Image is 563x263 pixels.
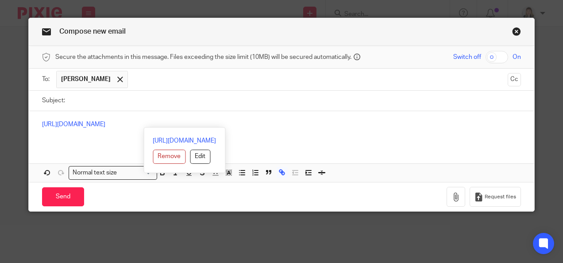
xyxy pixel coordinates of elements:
[61,75,111,84] span: [PERSON_NAME]
[42,121,105,128] a: [URL][DOMAIN_NAME]
[470,187,521,207] button: Request files
[485,193,516,201] span: Request files
[42,75,52,84] label: To:
[71,168,119,178] span: Normal text size
[190,150,210,164] button: Edit
[42,187,84,206] input: Send
[42,96,65,105] label: Subject:
[59,28,126,35] span: Compose new email
[453,53,481,62] span: Switch off
[69,166,157,180] div: Search for option
[153,136,216,145] a: [URL][DOMAIN_NAME]
[120,168,152,178] input: Search for option
[55,53,351,62] span: Secure the attachments in this message. Files exceeding the size limit (10MB) will be secured aut...
[513,53,521,62] span: On
[508,73,521,86] button: Cc
[153,150,185,164] button: Remove
[512,27,521,39] a: Close this dialog window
